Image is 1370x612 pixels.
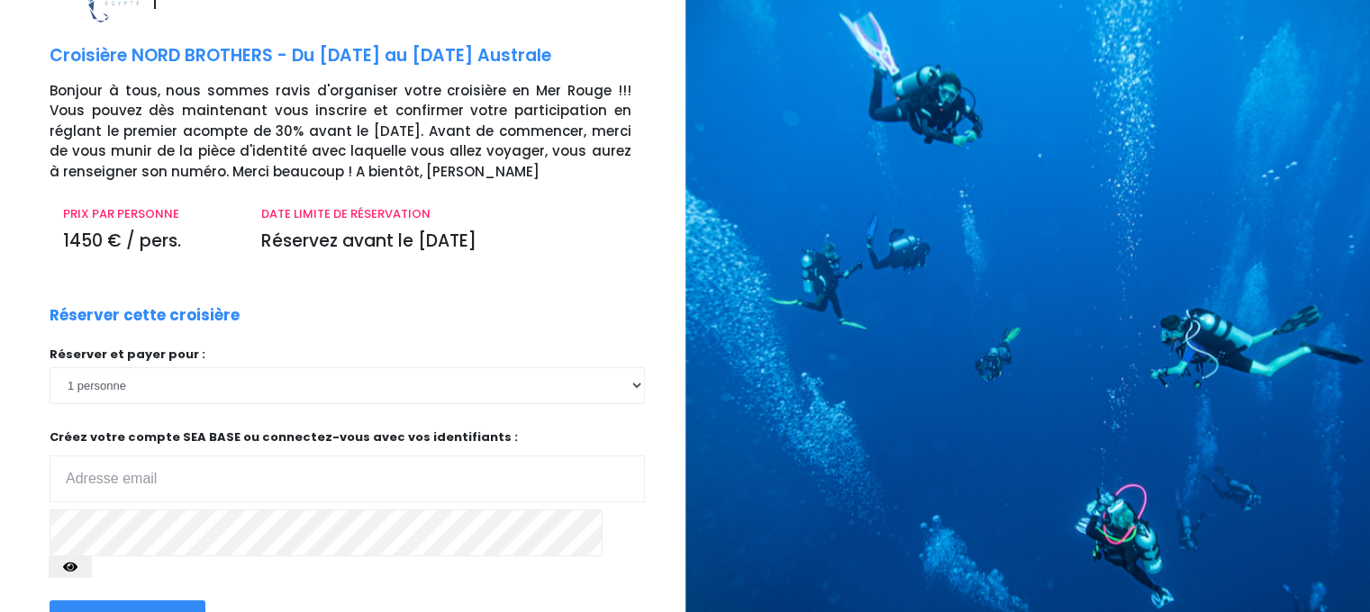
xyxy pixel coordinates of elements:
[50,428,645,503] p: Créez votre compte SEA BASE ou connectez-vous avec vos identifiants :
[63,229,234,255] p: 1450 € / pers.
[50,81,672,183] p: Bonjour à tous, nous sommes ravis d'organiser votre croisière en Mer Rouge !!! Vous pouvez dès ma...
[50,304,240,328] p: Réserver cette croisière
[261,205,631,223] p: DATE LIMITE DE RÉSERVATION
[50,43,672,69] p: Croisière NORD BROTHERS - Du [DATE] au [DATE] Australe
[50,455,645,502] input: Adresse email
[50,346,645,364] p: Réserver et payer pour :
[261,229,631,255] p: Réservez avant le [DATE]
[63,205,234,223] p: PRIX PAR PERSONNE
